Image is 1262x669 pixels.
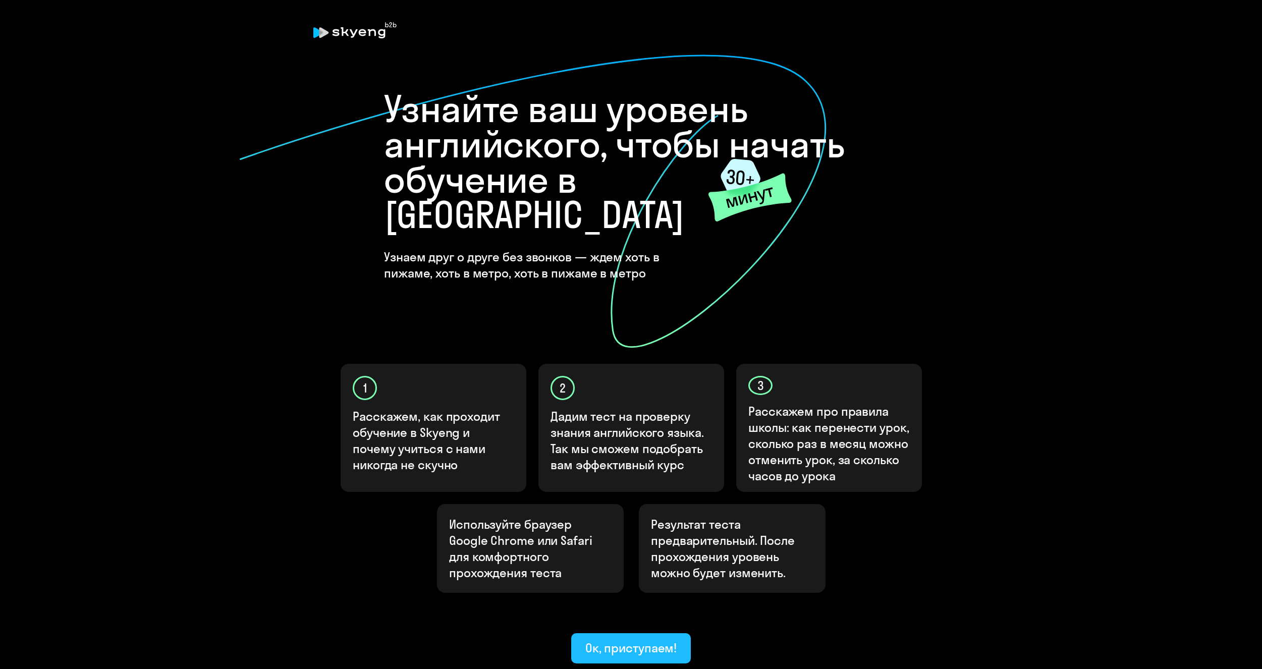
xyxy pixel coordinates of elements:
[748,403,911,484] p: Расскажем про правила школы: как перенести урок, сколько раз в месяц можно отменить урок, за скол...
[551,376,575,400] div: 2
[651,516,813,581] p: Результат теста предварительный. После прохождения уровень можно будет изменить.
[384,91,879,233] h1: Узнайте ваш уровень английского, чтобы начать обучение в [GEOGRAPHIC_DATA]
[748,376,773,395] div: 3
[353,408,515,473] p: Расскажем, как проходит обучение в Skyeng и почему учиться с нами никогда не скучно
[449,516,612,581] p: Используйте браузер Google Chrome или Safari для комфортного прохождения теста
[353,376,377,400] div: 1
[571,633,691,663] button: Ок, приступаем!
[551,408,713,473] p: Дадим тест на проверку знания английского языка. Так мы сможем подобрать вам эффективный курс
[585,640,677,656] div: Ок, приступаем!
[384,249,709,281] h4: Узнаем друг о друге без звонков — ждем хоть в пижаме, хоть в метро, хоть в пижаме в метро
